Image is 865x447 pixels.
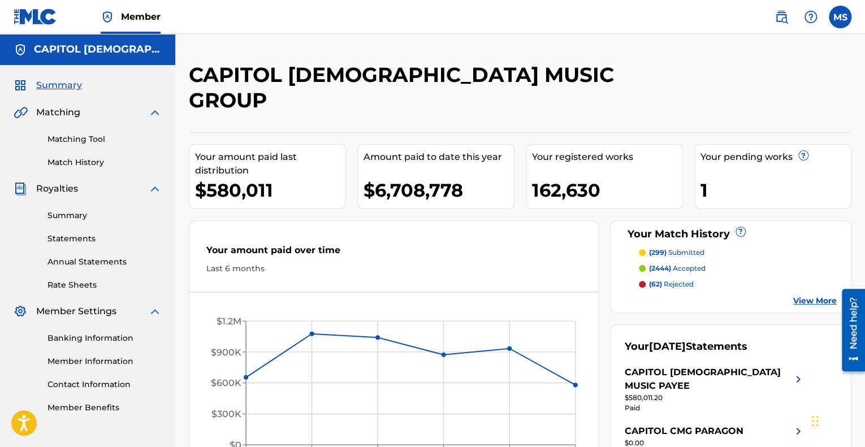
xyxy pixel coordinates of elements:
img: Matching [14,106,28,119]
img: right chevron icon [792,424,805,438]
span: Matching [36,106,80,119]
p: rejected [649,279,694,289]
span: ? [736,227,745,236]
div: Your amount paid over time [206,244,581,263]
img: Top Rightsholder [101,10,114,24]
div: Your registered works [532,150,682,164]
div: 1 [700,177,851,203]
a: CAPITOL [DEMOGRAPHIC_DATA] MUSIC PAYEEright chevron icon$580,011.20Paid [625,366,805,413]
span: Member [121,10,161,23]
a: Banking Information [47,332,162,344]
div: Drag [812,404,819,438]
img: expand [148,106,162,119]
div: Your pending works [700,150,851,164]
h2: CAPITOL [DEMOGRAPHIC_DATA] MUSIC GROUP [189,62,699,113]
a: Summary [47,210,162,222]
p: submitted [649,248,704,258]
a: Member Information [47,355,162,367]
div: Help [799,6,822,28]
div: $580,011.20 [625,393,805,403]
a: Public Search [770,6,793,28]
span: Summary [36,79,82,92]
a: Contact Information [47,379,162,390]
div: Your amount paid last distribution [195,150,345,177]
a: View More [793,295,837,307]
span: (299) [649,248,667,257]
div: Amount paid to date this year [364,150,514,164]
div: $580,011 [195,177,345,203]
span: (62) [649,280,662,288]
span: Royalties [36,182,78,196]
a: Rate Sheets [47,279,162,291]
a: (299) submitted [639,248,837,258]
a: (62) rejected [639,279,837,289]
span: ? [799,151,808,160]
div: CAPITOL [DEMOGRAPHIC_DATA] MUSIC PAYEE [625,366,792,393]
a: Annual Statements [47,256,162,268]
a: SummarySummary [14,79,82,92]
img: right chevron icon [792,366,805,393]
iframe: Chat Widget [808,393,865,447]
div: 162,630 [532,177,682,203]
p: accepted [649,263,706,274]
h5: CAPITOL CHRISTIAN MUSIC GROUP [34,43,162,56]
iframe: Resource Center [833,284,865,375]
a: (2444) accepted [639,263,837,274]
tspan: $900K [211,346,241,357]
tspan: $1.2M [217,316,241,327]
a: Match History [47,157,162,168]
div: CAPITOL CMG PARAGON [625,424,743,438]
span: [DATE] [649,340,686,353]
img: Summary [14,79,27,92]
a: Matching Tool [47,133,162,145]
div: Paid [625,403,805,413]
div: Your Match History [625,227,837,242]
span: (2444) [649,264,671,272]
a: Statements [47,233,162,245]
img: expand [148,305,162,318]
div: Last 6 months [206,263,581,275]
img: Royalties [14,182,27,196]
img: help [804,10,818,24]
div: User Menu [829,6,851,28]
span: Member Settings [36,305,116,318]
img: Member Settings [14,305,27,318]
img: Accounts [14,43,27,57]
tspan: $300K [211,409,241,419]
a: Member Benefits [47,402,162,414]
tspan: $600K [211,377,241,388]
div: Your Statements [625,339,747,354]
img: MLC Logo [14,8,57,25]
div: $6,708,778 [364,177,514,203]
img: search [775,10,788,24]
img: expand [148,182,162,196]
